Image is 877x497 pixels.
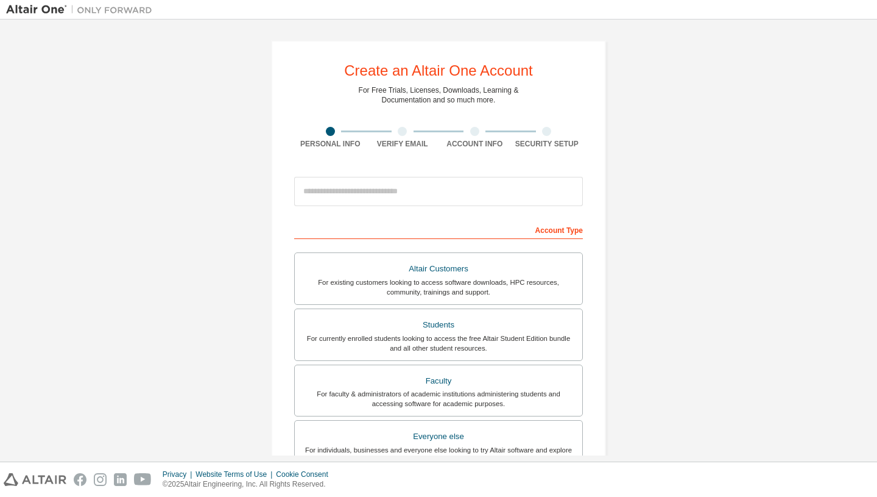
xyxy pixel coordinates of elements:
[302,445,575,465] div: For individuals, businesses and everyone else looking to try Altair software and explore our prod...
[302,260,575,277] div: Altair Customers
[163,470,195,479] div: Privacy
[302,428,575,445] div: Everyone else
[134,473,152,486] img: youtube.svg
[359,85,519,105] div: For Free Trials, Licenses, Downloads, Learning & Documentation and so much more.
[276,470,335,479] div: Cookie Consent
[302,316,575,334] div: Students
[195,470,276,479] div: Website Terms of Use
[294,220,583,239] div: Account Type
[294,139,367,149] div: Personal Info
[302,389,575,409] div: For faculty & administrators of academic institutions administering students and accessing softwa...
[4,473,66,486] img: altair_logo.svg
[6,4,158,16] img: Altair One
[302,277,575,297] div: For existing customers looking to access software downloads, HPC resources, community, trainings ...
[163,479,336,490] p: © 2025 Altair Engineering, Inc. All Rights Reserved.
[302,373,575,390] div: Faculty
[511,139,583,149] div: Security Setup
[438,139,511,149] div: Account Info
[302,334,575,353] div: For currently enrolled students looking to access the free Altair Student Edition bundle and all ...
[367,139,439,149] div: Verify Email
[74,473,86,486] img: facebook.svg
[94,473,107,486] img: instagram.svg
[344,63,533,78] div: Create an Altair One Account
[114,473,127,486] img: linkedin.svg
